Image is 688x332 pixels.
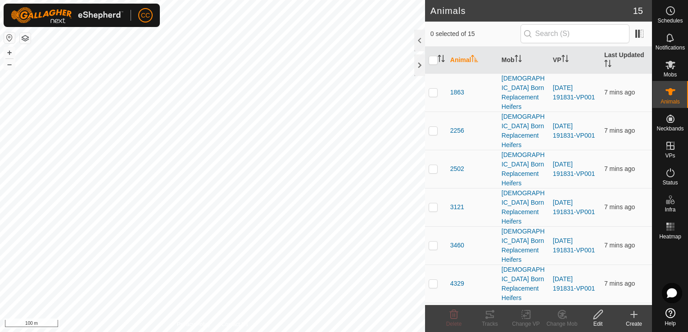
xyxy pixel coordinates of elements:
th: Mob [498,47,549,74]
span: Status [662,180,678,185]
div: [DEMOGRAPHIC_DATA] Born Replacement Heifers [502,265,546,303]
span: 19 Aug 2025, 7:33 pm [604,127,635,134]
span: 19 Aug 2025, 7:33 pm [604,242,635,249]
p-sorticon: Activate to sort [561,56,569,63]
span: 4329 [450,279,464,288]
a: [DATE] 191831-VP001 [553,237,595,254]
h2: Animals [430,5,633,16]
div: Change VP [508,320,544,328]
a: Privacy Policy [177,320,211,328]
span: 19 Aug 2025, 7:33 pm [604,165,635,172]
p-sorticon: Activate to sort [604,61,611,68]
span: VPs [665,153,675,158]
p-sorticon: Activate to sort [471,56,478,63]
div: Tracks [472,320,508,328]
div: Change Mob [544,320,580,328]
th: VP [549,47,601,74]
span: 2502 [450,164,464,174]
span: 15 [633,4,643,18]
button: Map Layers [20,33,31,44]
span: Notifications [656,45,685,50]
div: [DEMOGRAPHIC_DATA] Born Replacement Heifers [502,188,546,226]
a: Help [652,305,688,330]
a: [DATE] 191831-VP001 [553,84,595,101]
th: Last Updated [601,47,652,74]
span: 1863 [450,88,464,97]
span: 19 Aug 2025, 7:33 pm [604,280,635,287]
p-sorticon: Activate to sort [438,56,445,63]
div: [DEMOGRAPHIC_DATA] Born Replacement Heifers [502,74,546,112]
span: Help [665,321,676,326]
th: Animal [447,47,498,74]
div: Create [616,320,652,328]
div: [DEMOGRAPHIC_DATA] Born Replacement Heifers [502,112,546,150]
span: Mobs [664,72,677,77]
span: 3121 [450,202,464,212]
span: Delete [446,321,462,327]
p-sorticon: Activate to sort [515,56,522,63]
div: [DEMOGRAPHIC_DATA] Born Replacement Heifers [502,150,546,188]
span: CC [141,11,150,20]
span: 2256 [450,126,464,135]
span: Animals [661,99,680,104]
div: Edit [580,320,616,328]
div: [DEMOGRAPHIC_DATA] Born Replacement Heifers [502,227,546,265]
button: – [4,59,15,70]
span: Neckbands [656,126,683,131]
a: [DATE] 191831-VP001 [553,122,595,139]
a: [DATE] 191831-VP001 [553,199,595,215]
span: 19 Aug 2025, 7:33 pm [604,203,635,211]
span: Schedules [657,18,683,23]
a: [DATE] 191831-VP001 [553,275,595,292]
span: Heatmap [659,234,681,239]
img: Gallagher Logo [11,7,123,23]
span: 0 selected of 15 [430,29,521,39]
input: Search (S) [521,24,629,43]
span: Infra [665,207,675,212]
button: + [4,47,15,58]
a: Contact Us [222,320,248,328]
span: 19 Aug 2025, 7:33 pm [604,89,635,96]
span: 3460 [450,241,464,250]
a: [DATE] 191831-VP001 [553,161,595,177]
button: Reset Map [4,32,15,43]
